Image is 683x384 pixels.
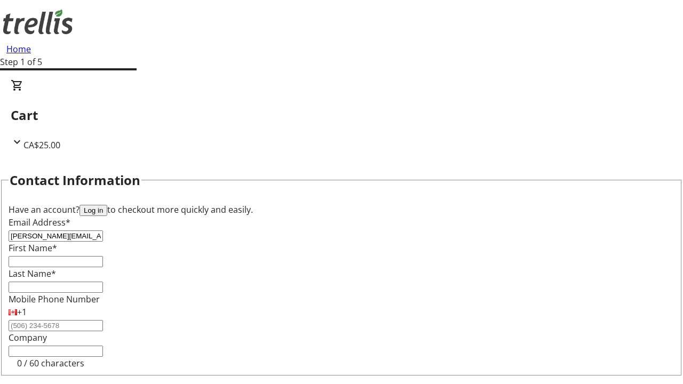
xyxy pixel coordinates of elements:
[80,205,107,216] button: Log in
[9,242,57,254] label: First Name*
[9,217,70,228] label: Email Address*
[10,171,140,190] h2: Contact Information
[9,268,56,279] label: Last Name*
[17,357,84,369] tr-character-limit: 0 / 60 characters
[9,293,100,305] label: Mobile Phone Number
[9,203,674,216] div: Have an account? to checkout more quickly and easily.
[23,139,60,151] span: CA$25.00
[11,106,672,125] h2: Cart
[11,79,672,151] div: CartCA$25.00
[9,332,47,343] label: Company
[9,320,103,331] input: (506) 234-5678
